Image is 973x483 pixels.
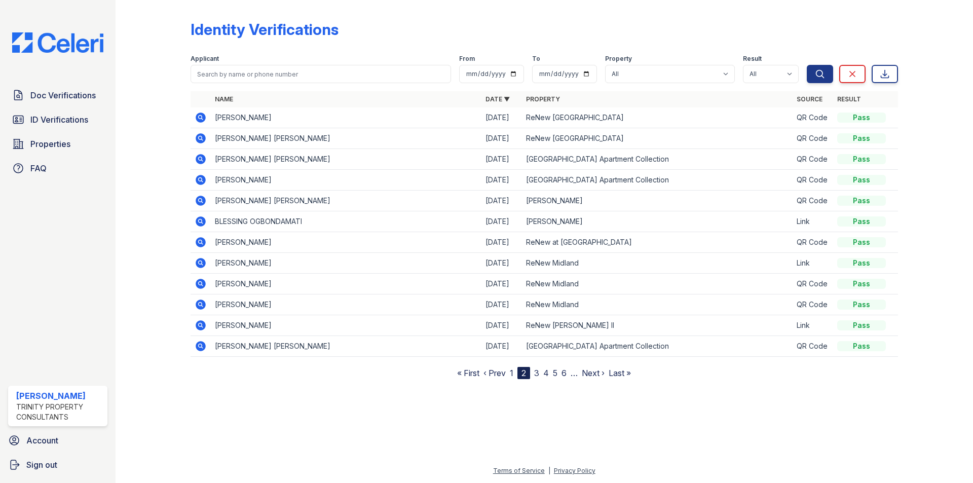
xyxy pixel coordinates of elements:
a: Last » [609,368,631,378]
span: Doc Verifications [30,89,96,101]
label: From [459,55,475,63]
td: QR Code [793,232,833,253]
div: Pass [837,113,886,123]
td: Link [793,315,833,336]
td: ReNew Midland [522,274,793,294]
td: [PERSON_NAME] [522,211,793,232]
td: QR Code [793,191,833,211]
td: [GEOGRAPHIC_DATA] Apartment Collection [522,149,793,170]
a: 6 [562,368,567,378]
div: Pass [837,154,886,164]
td: [PERSON_NAME] [PERSON_NAME] [211,149,481,170]
td: QR Code [793,336,833,357]
a: FAQ [8,158,107,178]
td: [DATE] [481,211,522,232]
a: Date ▼ [485,95,510,103]
div: 2 [517,367,530,379]
td: [PERSON_NAME] [PERSON_NAME] [211,191,481,211]
td: [DATE] [481,191,522,211]
a: Privacy Policy [554,467,595,474]
div: Pass [837,300,886,310]
td: ReNew [PERSON_NAME] II [522,315,793,336]
td: QR Code [793,274,833,294]
a: Next › [582,368,605,378]
td: [GEOGRAPHIC_DATA] Apartment Collection [522,170,793,191]
td: QR Code [793,149,833,170]
td: ReNew Midland [522,294,793,315]
a: Terms of Service [493,467,545,474]
td: ReNew [GEOGRAPHIC_DATA] [522,107,793,128]
a: Properties [8,134,107,154]
a: Doc Verifications [8,85,107,105]
td: [GEOGRAPHIC_DATA] Apartment Collection [522,336,793,357]
a: Result [837,95,861,103]
a: « First [457,368,479,378]
a: Name [215,95,233,103]
td: [DATE] [481,294,522,315]
td: [PERSON_NAME] [PERSON_NAME] [211,336,481,357]
label: To [532,55,540,63]
td: [PERSON_NAME] [211,107,481,128]
input: Search by name or phone number [191,65,451,83]
span: ID Verifications [30,114,88,126]
a: 3 [534,368,539,378]
td: [PERSON_NAME] [PERSON_NAME] [211,128,481,149]
td: [PERSON_NAME] [211,253,481,274]
a: 4 [543,368,549,378]
td: [DATE] [481,149,522,170]
td: [PERSON_NAME] [211,294,481,315]
td: [DATE] [481,107,522,128]
a: 5 [553,368,557,378]
td: [DATE] [481,336,522,357]
div: Pass [837,341,886,351]
td: QR Code [793,294,833,315]
td: QR Code [793,128,833,149]
div: Pass [837,279,886,289]
td: [DATE] [481,253,522,274]
div: Trinity Property Consultants [16,402,103,422]
span: Account [26,434,58,447]
a: Source [797,95,822,103]
td: [PERSON_NAME] [211,274,481,294]
td: ReNew Midland [522,253,793,274]
div: Pass [837,258,886,268]
a: 1 [510,368,513,378]
a: Account [4,430,111,451]
td: BLESSING OGBONDAMATI [211,211,481,232]
div: Pass [837,133,886,143]
a: Property [526,95,560,103]
span: Sign out [26,459,57,471]
a: ‹ Prev [483,368,506,378]
td: [DATE] [481,128,522,149]
td: [PERSON_NAME] [211,170,481,191]
td: Link [793,253,833,274]
label: Applicant [191,55,219,63]
a: ID Verifications [8,109,107,130]
div: Pass [837,237,886,247]
td: [DATE] [481,170,522,191]
td: ReNew [GEOGRAPHIC_DATA] [522,128,793,149]
div: Pass [837,320,886,330]
img: CE_Logo_Blue-a8612792a0a2168367f1c8372b55b34899dd931a85d93a1a3d3e32e68fde9ad4.png [4,32,111,53]
span: … [571,367,578,379]
label: Property [605,55,632,63]
td: [PERSON_NAME] [522,191,793,211]
td: Link [793,211,833,232]
span: Properties [30,138,70,150]
td: [DATE] [481,315,522,336]
span: FAQ [30,162,47,174]
div: Pass [837,196,886,206]
div: Pass [837,175,886,185]
button: Sign out [4,455,111,475]
td: ReNew at [GEOGRAPHIC_DATA] [522,232,793,253]
td: [PERSON_NAME] [211,232,481,253]
div: Identity Verifications [191,20,339,39]
td: [DATE] [481,232,522,253]
td: [DATE] [481,274,522,294]
label: Result [743,55,762,63]
td: QR Code [793,107,833,128]
div: | [548,467,550,474]
div: Pass [837,216,886,227]
td: [PERSON_NAME] [211,315,481,336]
div: [PERSON_NAME] [16,390,103,402]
